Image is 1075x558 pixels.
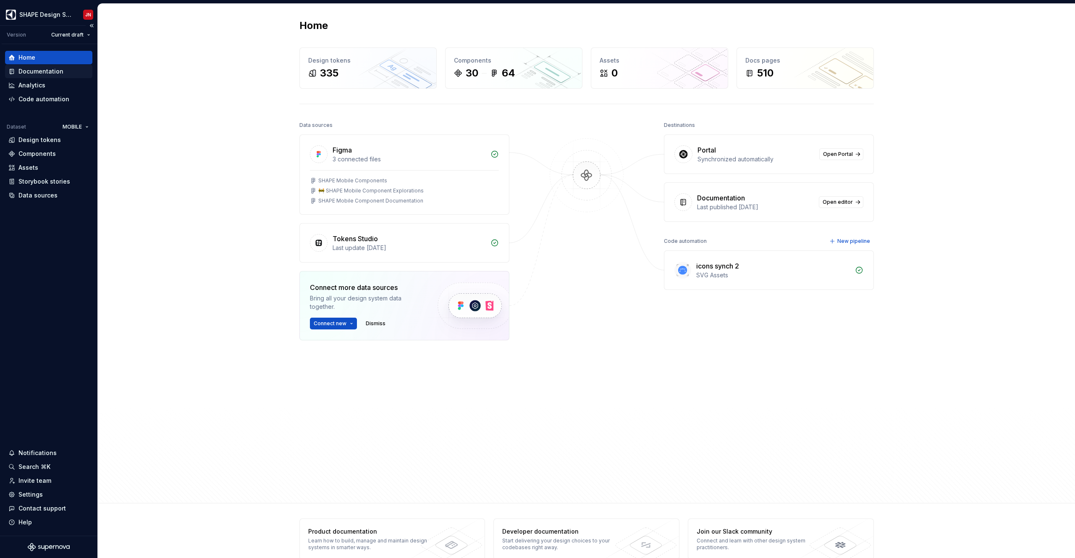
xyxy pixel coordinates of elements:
button: Current draft [47,29,94,41]
button: SHAPE Design SystemJN [2,5,96,24]
a: Components3064 [445,47,582,89]
button: New pipeline [827,235,874,247]
button: Connect new [310,318,357,329]
div: Components [454,56,574,65]
h2: Home [299,19,328,32]
div: Code automation [18,95,69,103]
div: Developer documentation [502,527,624,536]
div: SHAPE Mobile Component Documentation [318,197,423,204]
a: Analytics [5,79,92,92]
div: 0 [611,66,618,80]
img: 1131f18f-9b94-42a4-847a-eabb54481545.png [6,10,16,20]
div: Settings [18,490,43,499]
div: Join our Slack community [697,527,819,536]
a: Documentation [5,65,92,78]
div: Design tokens [308,56,428,65]
div: Figma [333,145,352,155]
div: Documentation [697,193,745,203]
div: Start delivering your design choices to your codebases right away. [502,537,624,551]
a: Design tokens335 [299,47,437,89]
span: Open editor [823,199,853,205]
div: 335 [320,66,338,80]
div: Assets [600,56,719,65]
div: 510 [757,66,773,80]
button: Contact support [5,502,92,515]
div: SHAPE Mobile Components [318,177,387,184]
a: Figma3 connected filesSHAPE Mobile Components🚧 SHAPE Mobile Component ExplorationsSHAPE Mobile Co... [299,134,509,215]
div: 🚧 SHAPE Mobile Component Explorations [318,187,424,194]
div: Destinations [664,119,695,131]
a: Open Portal [819,148,863,160]
a: Docs pages510 [737,47,874,89]
div: Tokens Studio [333,234,378,244]
div: Last update [DATE] [333,244,485,252]
div: Data sources [299,119,333,131]
div: 3 connected files [333,155,485,163]
div: Contact support [18,504,66,513]
span: New pipeline [837,238,870,245]
span: Open Portal [823,151,853,158]
button: Dismiss [362,318,389,329]
a: Assets [5,161,92,174]
div: Learn how to build, manage and maintain design systems in smarter ways. [308,537,430,551]
div: Product documentation [308,527,430,536]
a: Assets0 [591,47,728,89]
button: Search ⌘K [5,460,92,474]
a: Components [5,147,92,161]
div: Dataset [7,124,26,130]
a: Invite team [5,474,92,487]
div: SHAPE Design System [19,11,73,19]
button: Collapse sidebar [86,20,97,32]
a: Storybook stories [5,175,92,188]
span: Connect new [314,320,346,327]
span: Dismiss [366,320,385,327]
a: Code automation [5,92,92,106]
div: SVG Assets [696,271,850,279]
a: Data sources [5,189,92,202]
div: Help [18,518,32,526]
svg: Supernova Logo [28,543,70,551]
span: MOBILE [63,124,82,130]
div: 64 [502,66,515,80]
button: MOBILE [59,121,92,133]
div: icons synch 2 [696,261,739,271]
a: Home [5,51,92,64]
button: Notifications [5,446,92,460]
div: JN [85,11,91,18]
div: Analytics [18,81,45,89]
div: Synchronized automatically [697,155,814,163]
div: Invite team [18,476,51,485]
div: 30 [466,66,478,80]
div: Components [18,150,56,158]
div: Connect more data sources [310,282,423,292]
div: Search ⌘K [18,463,50,471]
div: Data sources [18,191,58,200]
div: Connect and learn with other design system practitioners. [697,537,819,551]
div: Design tokens [18,136,61,144]
a: Settings [5,488,92,501]
div: Notifications [18,449,57,457]
div: Documentation [18,67,63,76]
a: Tokens StudioLast update [DATE] [299,223,509,263]
div: Code automation [664,235,707,247]
a: Design tokens [5,133,92,147]
a: Open editor [819,196,863,208]
div: Home [18,53,35,62]
div: Version [7,32,26,38]
span: Current draft [51,32,84,38]
div: Docs pages [745,56,865,65]
div: Assets [18,163,38,172]
div: Portal [697,145,716,155]
div: Storybook stories [18,177,70,186]
div: Last published [DATE] [697,203,814,211]
button: Help [5,516,92,529]
div: Bring all your design system data together. [310,294,423,311]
